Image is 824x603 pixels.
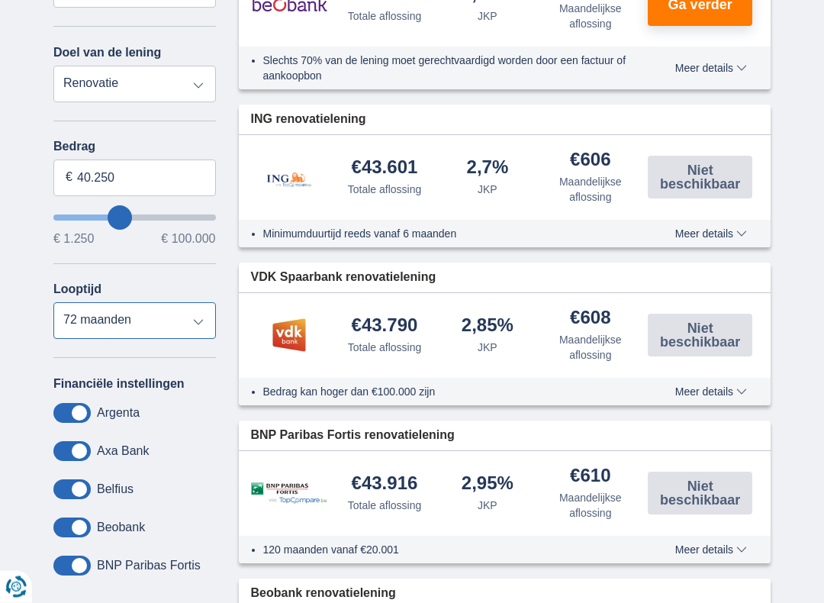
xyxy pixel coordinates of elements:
label: Beobank [97,521,145,535]
button: Meer details [664,228,758,240]
button: Meer details [664,63,758,75]
li: Minimumduurtijd reeds vanaf 6 maanden [263,227,642,242]
span: Meer details [675,387,747,398]
span: Niet beschikbaar [652,480,748,508]
input: wantToBorrow [53,215,216,221]
li: Slechts 70% van de lening moet gerechtvaardigd worden door een factuur of aankoopbon [263,53,642,84]
span: Niet beschikbaar [652,322,748,350]
div: €606 [570,151,610,172]
span: Meer details [675,545,747,556]
div: 2,95% [462,475,513,495]
span: Beobank renovatielening [251,585,396,603]
span: Meer details [675,63,747,74]
div: Totale aflossing [348,340,422,356]
label: Looptijd [53,283,101,297]
span: € 1.250 [53,234,94,246]
div: €43.916 [352,475,418,495]
div: Maandelijkse aflossing [545,2,636,32]
div: Maandelijkse aflossing [545,491,636,521]
label: Bedrag [53,140,216,154]
span: € [66,169,72,187]
span: ING renovatielening [251,111,366,129]
button: Meer details [664,544,758,556]
div: Totale aflossing [348,498,422,514]
label: BNP Paribas Fortis [97,559,201,573]
div: Maandelijkse aflossing [545,333,636,363]
div: Totale aflossing [348,9,422,24]
label: Argenta [97,407,140,421]
div: JKP [478,182,497,198]
label: Doel van de lening [53,47,161,60]
img: product.pl.alt VDK bank [251,317,327,355]
img: product.pl.alt BNP Paribas Fortis [251,483,327,505]
span: € 100.000 [161,234,215,246]
span: Niet beschikbaar [652,164,748,192]
span: Meer details [675,229,747,240]
button: Niet beschikbaar [648,314,752,357]
div: Totale aflossing [348,182,422,198]
div: JKP [478,340,497,356]
label: Financiële instellingen [53,378,185,392]
div: €610 [570,467,610,488]
div: €608 [570,309,610,330]
div: Maandelijkse aflossing [545,175,636,205]
div: €43.790 [352,317,418,337]
button: Meer details [664,386,758,398]
img: product.pl.alt ING [251,153,327,204]
div: €43.601 [352,159,418,179]
div: JKP [478,498,497,514]
li: Bedrag kan hoger dan €100.000 zijn [263,385,642,400]
span: VDK Spaarbank renovatielening [251,269,436,287]
span: BNP Paribas Fortis renovatielening [251,427,455,445]
div: 2,7% [467,159,509,179]
label: Belfius [97,483,134,497]
label: Axa Bank [97,445,149,459]
button: Niet beschikbaar [648,472,752,515]
button: Niet beschikbaar [648,156,752,199]
div: 2,85% [462,317,513,337]
div: JKP [478,9,497,24]
li: 120 maanden vanaf €20.001 [263,543,642,558]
